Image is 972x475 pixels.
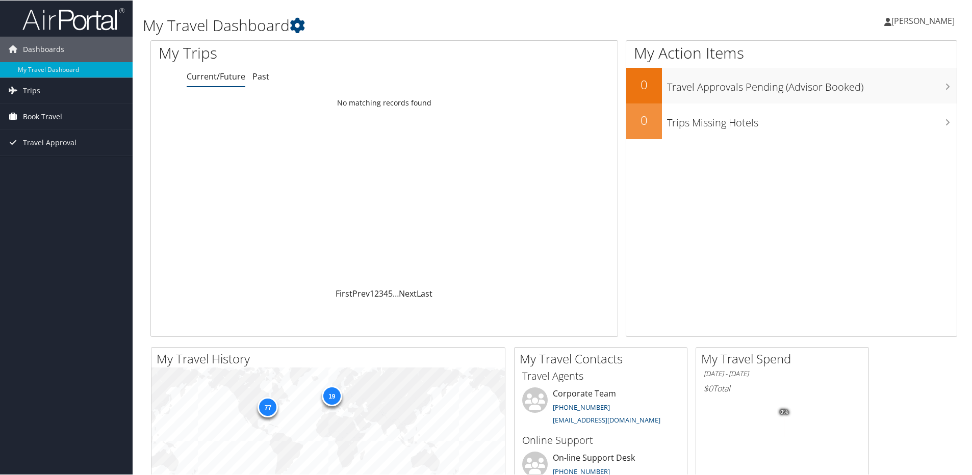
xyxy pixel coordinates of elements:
span: Travel Approval [23,129,76,155]
a: Prev [352,287,370,299]
td: No matching records found [151,93,618,112]
a: Last [417,287,432,299]
a: 3 [379,287,383,299]
h2: 0 [626,75,662,93]
a: 1 [370,287,374,299]
a: Current/Future [187,70,245,82]
a: 5 [388,287,393,299]
a: 0Travel Approvals Pending (Advisor Booked) [626,67,957,103]
h2: My Travel Contacts [520,350,687,367]
div: 19 [321,385,342,406]
a: Past [252,70,269,82]
h2: My Travel History [157,350,505,367]
span: … [393,287,399,299]
div: 77 [258,396,278,416]
a: First [336,287,352,299]
h3: Travel Approvals Pending (Advisor Booked) [667,74,957,94]
h2: My Travel Spend [701,350,868,367]
h2: 0 [626,111,662,128]
h3: Online Support [522,433,679,447]
span: Trips [23,77,40,103]
h3: Travel Agents [522,368,679,383]
a: [EMAIL_ADDRESS][DOMAIN_NAME] [553,415,660,424]
span: Dashboards [23,36,64,62]
img: airportal-logo.png [22,7,124,31]
h3: Trips Missing Hotels [667,110,957,129]
h6: Total [704,382,861,393]
h1: My Travel Dashboard [143,14,691,36]
span: [PERSON_NAME] [891,15,955,26]
h1: My Trips [159,42,416,63]
tspan: 0% [780,409,788,415]
li: Corporate Team [517,387,684,429]
span: $0 [704,382,713,393]
a: Next [399,287,417,299]
h1: My Action Items [626,42,957,63]
a: [PHONE_NUMBER] [553,402,610,411]
a: 4 [383,287,388,299]
a: [PERSON_NAME] [884,5,965,36]
h6: [DATE] - [DATE] [704,368,861,378]
a: 0Trips Missing Hotels [626,103,957,139]
a: 2 [374,287,379,299]
span: Book Travel [23,103,62,129]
